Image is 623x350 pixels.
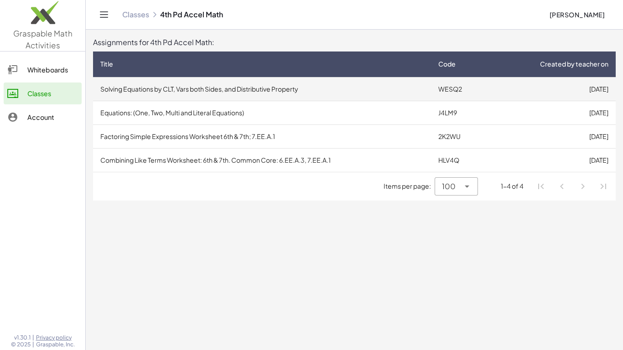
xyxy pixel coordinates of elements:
span: © 2025 [11,341,31,348]
td: 2K2WU [431,124,488,148]
button: Toggle navigation [97,7,111,22]
td: Solving Equations by CLT, Vars both Sides, and Distributive Property [93,77,431,101]
span: 100 [442,181,456,192]
td: Factoring Simple Expressions Worksheet 6th & 7th; 7.EE.A.1 [93,124,431,148]
div: Classes [27,88,78,99]
div: 1-4 of 4 [501,181,524,191]
span: Graspable, Inc. [36,341,75,348]
span: Title [100,59,113,69]
td: [DATE] [488,124,616,148]
a: Whiteboards [4,59,82,81]
a: Privacy policy [36,334,75,341]
a: Classes [122,10,149,19]
td: WESQ2 [431,77,488,101]
div: Whiteboards [27,64,78,75]
span: v1.30.1 [14,334,31,341]
span: | [32,334,34,341]
span: Created by teacher on [540,59,608,69]
a: Classes [4,82,82,104]
span: Graspable Math Activities [13,28,73,50]
td: J4LM9 [431,101,488,124]
td: Equations: (One, Two, Multi and Literal Equations) [93,101,431,124]
td: [DATE] [488,148,616,172]
button: [PERSON_NAME] [542,6,612,23]
td: [DATE] [488,77,616,101]
span: Code [438,59,456,69]
span: | [32,341,34,348]
div: Assignments for 4th Pd Accel Math: [93,37,616,48]
a: Account [4,106,82,128]
span: Items per page: [384,181,435,191]
div: Account [27,112,78,123]
td: [DATE] [488,101,616,124]
nav: Pagination Navigation [531,176,614,197]
span: [PERSON_NAME] [549,10,605,19]
td: Combining Like Terms Worksheet: 6th & 7th. Common Core: 6.EE.A.3, 7.EE.A.1 [93,148,431,172]
td: HLV4Q [431,148,488,172]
